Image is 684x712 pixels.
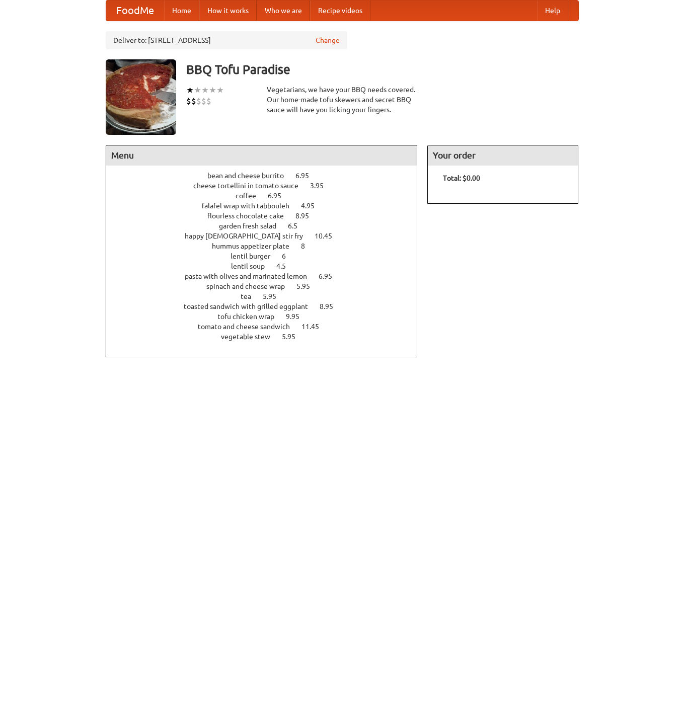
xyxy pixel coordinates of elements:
[286,312,310,321] span: 9.95
[193,182,309,190] span: cheese tortellini in tomato sauce
[196,96,201,107] li: $
[217,312,318,321] a: tofu chicken wrap 9.95
[207,212,328,220] a: flourless chocolate cake 8.95
[206,96,211,107] li: $
[236,192,266,200] span: coffee
[316,35,340,45] a: Change
[282,333,306,341] span: 5.95
[202,202,333,210] a: falafel wrap with tabbouleh 4.95
[428,145,578,166] h4: Your order
[231,252,280,260] span: lentil burger
[241,292,261,300] span: tea
[276,262,296,270] span: 4.5
[184,302,318,310] span: toasted sandwich with grilled eggplant
[199,1,257,21] a: How it works
[198,323,338,331] a: tomato and cheese sandwich 11.45
[296,282,320,290] span: 5.95
[185,232,351,240] a: happy [DEMOGRAPHIC_DATA] stir fry 10.45
[106,31,347,49] div: Deliver to: [STREET_ADDRESS]
[288,222,308,230] span: 6.5
[219,222,316,230] a: garden fresh salad 6.5
[295,212,319,220] span: 8.95
[193,182,342,190] a: cheese tortellini in tomato sauce 3.95
[216,85,224,96] li: ★
[267,85,418,115] div: Vegetarians, we have your BBQ needs covered. Our home-made tofu skewers and secret BBQ sauce will...
[106,145,417,166] h4: Menu
[301,242,315,250] span: 8
[219,222,286,230] span: garden fresh salad
[202,202,299,210] span: falafel wrap with tabbouleh
[186,85,194,96] li: ★
[106,59,176,135] img: angular.jpg
[212,242,324,250] a: hummus appetizer plate 8
[186,96,191,107] li: $
[217,312,284,321] span: tofu chicken wrap
[185,272,317,280] span: pasta with olives and marinated lemon
[301,323,329,331] span: 11.45
[198,323,300,331] span: tomato and cheese sandwich
[268,192,291,200] span: 6.95
[194,85,201,96] li: ★
[443,174,480,182] b: Total: $0.00
[207,172,294,180] span: bean and cheese burrito
[207,212,294,220] span: flourless chocolate cake
[236,192,300,200] a: coffee 6.95
[537,1,568,21] a: Help
[201,96,206,107] li: $
[185,272,351,280] a: pasta with olives and marinated lemon 6.95
[164,1,199,21] a: Home
[212,242,299,250] span: hummus appetizer plate
[206,282,329,290] a: spinach and cheese wrap 5.95
[207,172,328,180] a: bean and cheese burrito 6.95
[221,333,280,341] span: vegetable stew
[184,302,352,310] a: toasted sandwich with grilled eggplant 8.95
[191,96,196,107] li: $
[201,85,209,96] li: ★
[231,252,305,260] a: lentil burger 6
[301,202,325,210] span: 4.95
[282,252,296,260] span: 6
[185,232,313,240] span: happy [DEMOGRAPHIC_DATA] stir fry
[257,1,310,21] a: Who we are
[295,172,319,180] span: 6.95
[310,182,334,190] span: 3.95
[209,85,216,96] li: ★
[206,282,295,290] span: spinach and cheese wrap
[106,1,164,21] a: FoodMe
[263,292,286,300] span: 5.95
[320,302,343,310] span: 8.95
[186,59,579,80] h3: BBQ Tofu Paradise
[241,292,295,300] a: tea 5.95
[231,262,305,270] a: lentil soup 4.5
[310,1,370,21] a: Recipe videos
[231,262,275,270] span: lentil soup
[221,333,314,341] a: vegetable stew 5.95
[319,272,342,280] span: 6.95
[315,232,342,240] span: 10.45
